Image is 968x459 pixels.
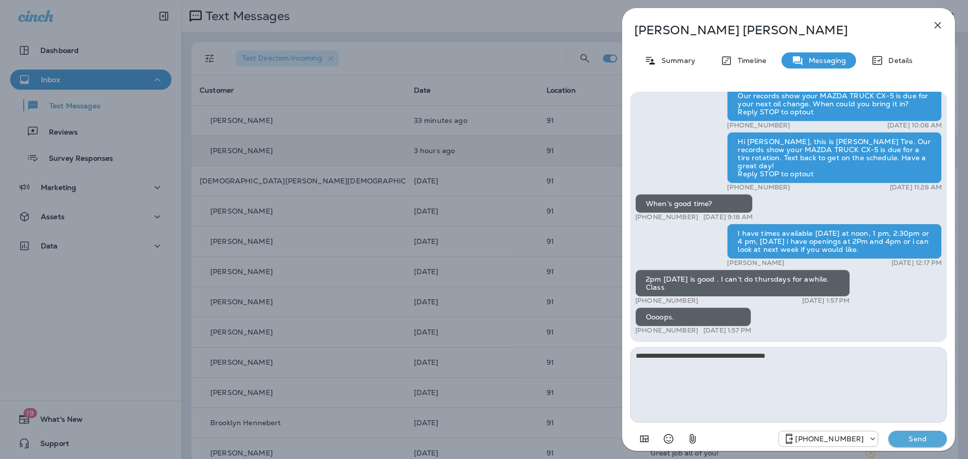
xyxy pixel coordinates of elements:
[887,121,942,129] p: [DATE] 10:08 AM
[733,56,766,64] p: Timeline
[795,435,864,443] p: [PHONE_NUMBER]
[635,270,850,297] div: 2pm [DATE] is good . I can’t do thursdays for awhile. Class
[727,132,942,183] div: Hi [PERSON_NAME], this is [PERSON_NAME] Tire. Our records show your MAZDA TRUCK CX-5 is due for a...
[891,259,942,267] p: [DATE] 12:17 PM
[727,224,942,259] div: I have times available [DATE] at noon, 1 pm, 2:30pm or 4 pm, [DATE] i have openings at 2Pm and 4p...
[635,326,698,335] p: [PHONE_NUMBER]
[802,297,850,305] p: [DATE] 1:57 PM
[635,307,751,326] div: Oooops.
[890,183,942,191] p: [DATE] 11:28 AM
[896,434,939,443] p: Send
[727,121,790,129] p: [PHONE_NUMBER]
[888,431,947,447] button: Send
[727,259,784,267] p: [PERSON_NAME]
[883,56,913,64] p: Details
[635,194,753,213] div: When’s good time?
[779,433,878,445] div: +1 (330) 521-2826
[703,213,753,221] p: [DATE] 9:18 AM
[635,297,698,305] p: [PHONE_NUMBER]
[727,183,790,191] p: [PHONE_NUMBER]
[656,56,695,64] p: Summary
[703,326,751,335] p: [DATE] 1:57 PM
[635,213,698,221] p: [PHONE_NUMBER]
[727,78,942,121] div: Hi [PERSON_NAME], this is [PERSON_NAME] Tire. Our records show your MAZDA TRUCK CX-5 is due for y...
[804,56,846,64] p: Messaging
[634,429,654,449] button: Add in a premade template
[634,23,910,37] p: [PERSON_NAME] [PERSON_NAME]
[658,429,679,449] button: Select an emoji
